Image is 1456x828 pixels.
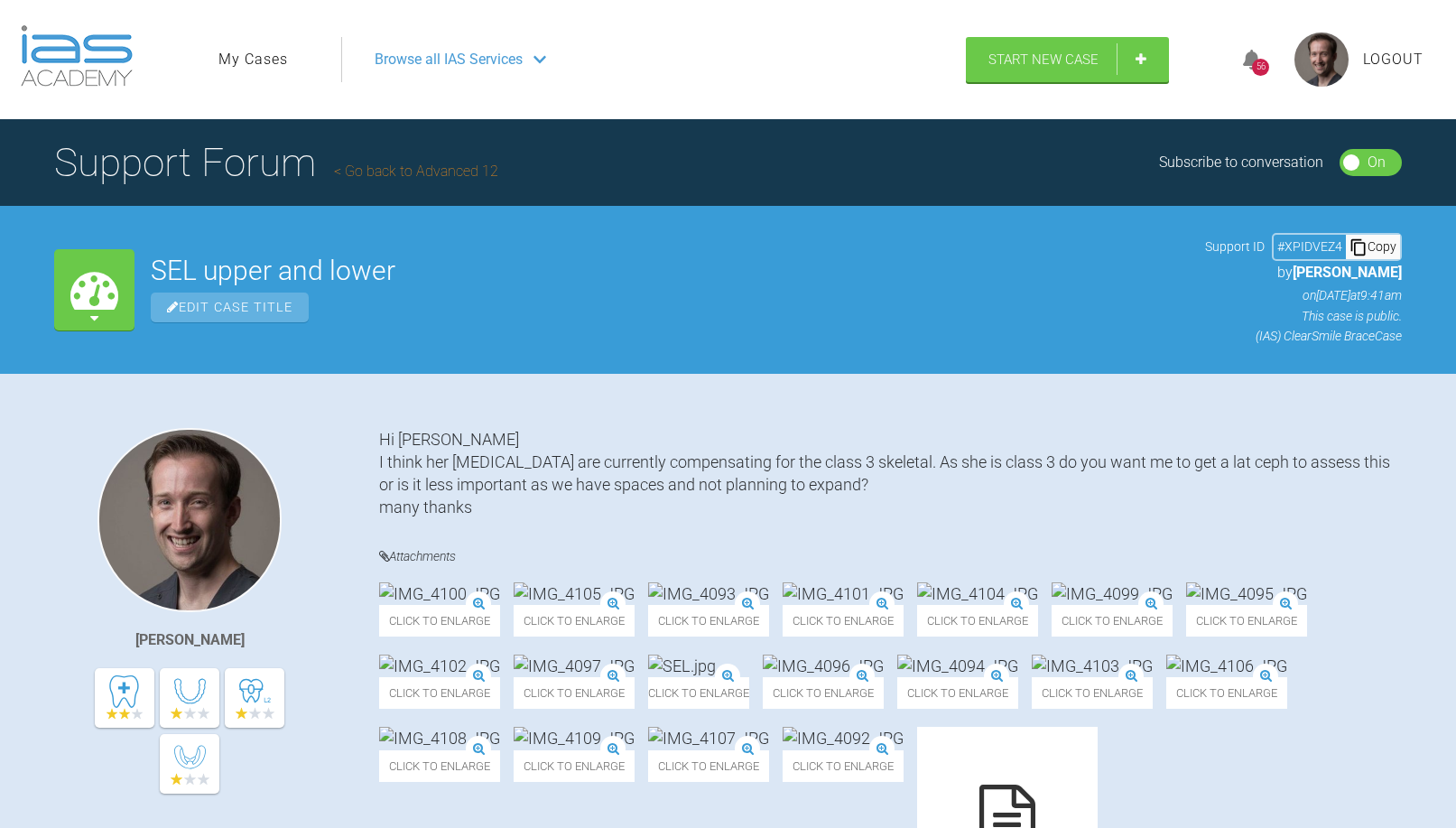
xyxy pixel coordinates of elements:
span: Click to enlarge [1052,605,1173,637]
p: This case is public. [1205,306,1402,326]
div: Subscribe to conversation [1159,151,1323,174]
img: IMG_4109.JPG [514,727,635,749]
img: IMG_4100.JPG [379,582,500,605]
a: Start New Case [966,37,1169,82]
img: IMG_4095.JPG [1186,582,1307,605]
div: Hi [PERSON_NAME] I think her [MEDICAL_DATA] are currently compensating for the class 3 skeletal. ... [379,428,1402,519]
img: IMG_4096.JPG [763,655,884,677]
div: Copy [1346,235,1400,258]
span: Click to enlarge [514,677,635,709]
span: Click to enlarge [514,605,635,637]
span: Browse all IAS Services [375,48,523,71]
h4: Attachments [379,545,1402,568]
span: Click to enlarge [783,605,904,637]
span: Support ID [1205,237,1265,256]
span: Click to enlarge [763,677,884,709]
span: Click to enlarge [783,750,904,782]
img: IMG_4103.JPG [1032,655,1153,677]
a: My Cases [218,48,288,71]
span: Click to enlarge [648,750,769,782]
img: profile.png [1294,33,1349,87]
span: [PERSON_NAME] [1293,264,1402,281]
span: Click to enlarge [648,605,769,637]
img: IMG_4094.JPG [897,655,1018,677]
span: Click to enlarge [1166,677,1287,709]
p: (IAS) ClearSmile Brace Case [1205,326,1402,346]
span: Click to enlarge [648,677,749,709]
img: SEL.jpg [648,655,716,677]
img: IMG_4097.JPG [514,655,635,677]
div: # XPIDVEZ4 [1274,237,1346,256]
img: IMG_4093.JPG [648,582,769,605]
span: Click to enlarge [379,677,500,709]
img: IMG_4104.JPG [917,582,1038,605]
img: IMG_4092.JPG [783,727,904,749]
div: 56 [1252,59,1269,76]
span: Click to enlarge [1186,605,1307,637]
img: IMG_4099.JPG [1052,582,1173,605]
h2: SEL upper and lower [151,257,1189,284]
a: Go back to Advanced 12 [334,163,498,180]
span: Click to enlarge [897,677,1018,709]
h1: Support Forum [54,131,498,194]
p: on [DATE] at 9:41am [1205,285,1402,305]
img: IMG_4107.JPG [648,727,769,749]
span: Click to enlarge [1032,677,1153,709]
p: by [1205,261,1402,284]
img: IMG_4105.JPG [514,582,635,605]
div: On [1368,151,1386,174]
span: Edit Case Title [151,293,309,322]
div: [PERSON_NAME] [135,628,245,652]
span: Click to enlarge [917,605,1038,637]
img: IMG_4101.JPG [783,582,904,605]
span: Click to enlarge [514,750,635,782]
img: IMG_4106.JPG [1166,655,1287,677]
img: IMG_4108.JPG [379,727,500,749]
img: James Crouch Baker [97,428,282,612]
span: Start New Case [988,51,1099,68]
a: Logout [1363,48,1424,71]
span: Click to enlarge [379,750,500,782]
img: IMG_4102.JPG [379,655,500,677]
span: Click to enlarge [379,605,500,637]
img: logo-light.3e3ef733.png [21,25,133,87]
